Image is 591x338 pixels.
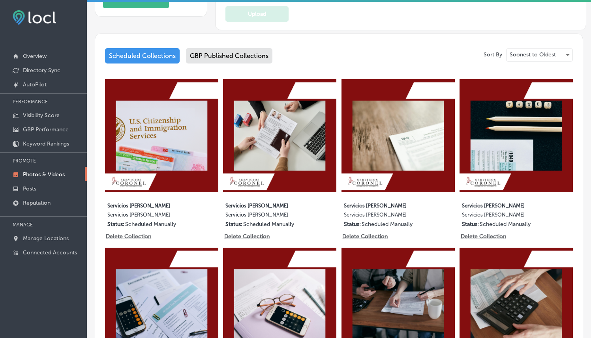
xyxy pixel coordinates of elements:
[480,221,531,228] p: Scheduled Manually
[23,112,60,119] p: Visibility Score
[225,198,314,212] label: Servicios [PERSON_NAME]
[462,212,551,221] label: Servicios [PERSON_NAME]
[23,200,51,206] p: Reputation
[341,79,455,192] img: Collection thumbnail
[23,140,69,147] p: Keyword Rankings
[460,79,573,192] img: Collection thumbnail
[106,233,150,240] p: Delete Collection
[107,221,124,228] p: Status:
[225,212,314,221] label: Servicios [PERSON_NAME]
[186,48,272,63] div: GBP Published Collections
[362,221,413,228] p: Scheduled Manually
[23,81,47,88] p: AutoPilot
[13,10,56,25] img: fda3e92497d09a02dc62c9cd864e3231.png
[107,212,196,221] label: Servicios [PERSON_NAME]
[105,48,180,63] div: Scheduled Collections
[23,67,60,74] p: Directory Sync
[510,51,556,58] p: Soonest to Oldest
[461,233,505,240] p: Delete Collection
[243,221,294,228] p: Scheduled Manually
[107,198,196,212] label: Servicios [PERSON_NAME]
[23,235,69,242] p: Manage Locations
[342,233,387,240] p: Delete Collection
[344,221,361,228] p: Status:
[224,233,269,240] p: Delete Collection
[105,79,218,192] img: Collection thumbnail
[225,221,242,228] p: Status:
[23,171,65,178] p: Photos & Videos
[23,126,69,133] p: GBP Performance
[223,79,336,192] img: Collection thumbnail
[125,221,176,228] p: Scheduled Manually
[507,49,572,61] div: Soonest to Oldest
[344,212,433,221] label: Servicios [PERSON_NAME]
[462,198,551,212] label: Servicios [PERSON_NAME]
[23,53,47,60] p: Overview
[344,198,433,212] label: Servicios [PERSON_NAME]
[23,185,36,192] p: Posts
[484,51,502,58] p: Sort By
[23,249,77,256] p: Connected Accounts
[462,221,479,228] p: Status:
